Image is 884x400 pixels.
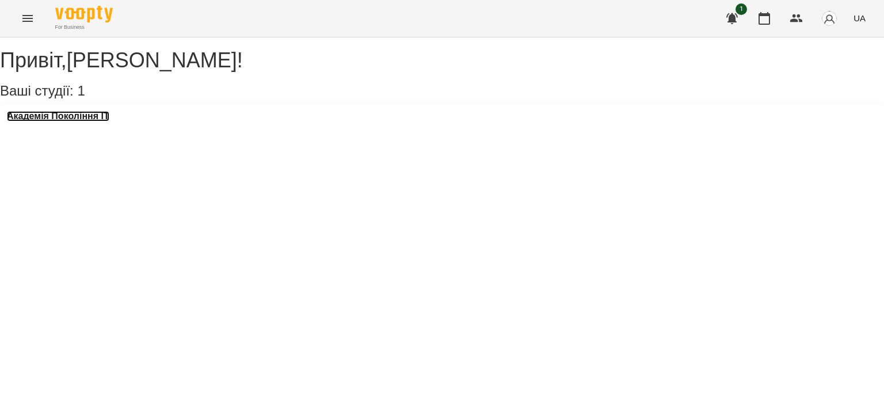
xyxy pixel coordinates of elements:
button: UA [849,7,870,29]
span: 1 [77,83,85,98]
span: 1 [736,3,747,15]
span: For Business [55,24,113,31]
button: Menu [14,5,41,32]
a: Академія Покоління ІТ [7,111,109,121]
img: Voopty Logo [55,6,113,22]
span: UA [853,12,866,24]
img: avatar_s.png [821,10,837,26]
